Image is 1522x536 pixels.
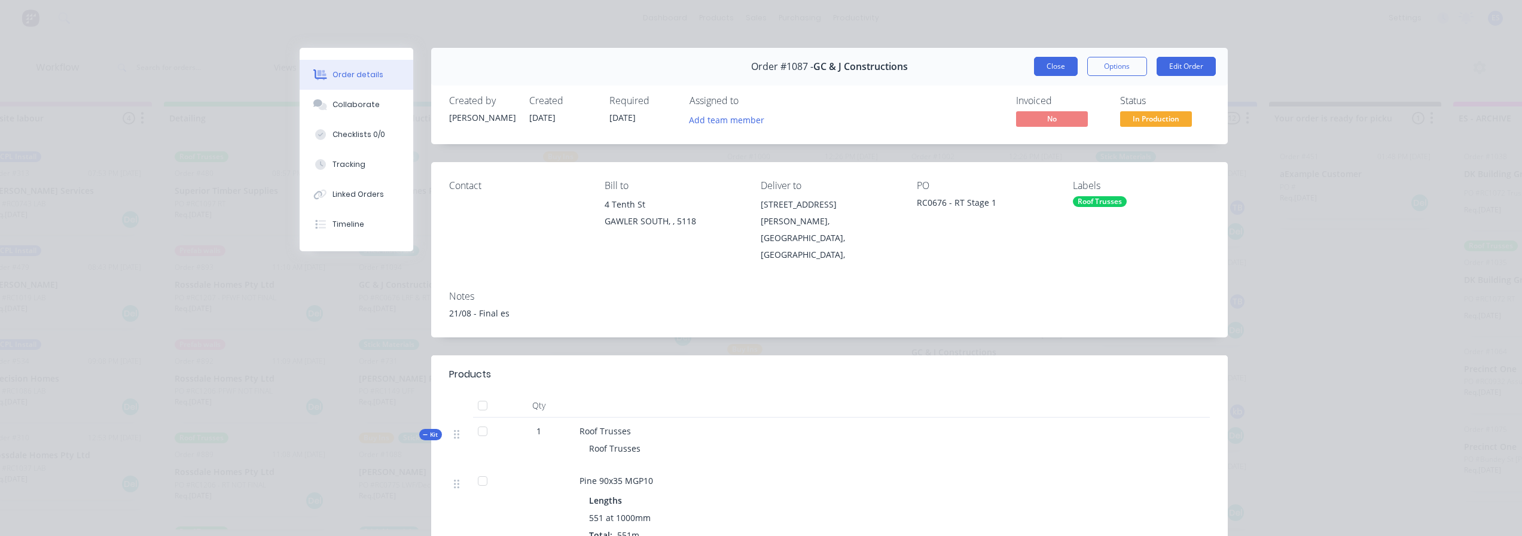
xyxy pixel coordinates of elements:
[333,219,364,230] div: Timeline
[690,111,771,127] button: Add team member
[1120,111,1192,126] span: In Production
[300,60,413,90] button: Order details
[300,150,413,179] button: Tracking
[609,95,675,106] div: Required
[682,111,770,127] button: Add team member
[449,291,1210,302] div: Notes
[1073,180,1210,191] div: Labels
[1120,95,1210,106] div: Status
[449,367,491,382] div: Products
[333,129,385,140] div: Checklists 0/0
[300,179,413,209] button: Linked Orders
[423,430,438,439] span: Kit
[529,112,556,123] span: [DATE]
[813,61,908,72] span: GC & J Constructions
[333,159,365,170] div: Tracking
[579,425,631,437] span: Roof Trusses
[333,69,383,80] div: Order details
[449,95,515,106] div: Created by
[1087,57,1147,76] button: Options
[579,475,653,486] span: Pine 90x35 MGP10
[529,95,595,106] div: Created
[761,196,898,263] div: [STREET_ADDRESS][PERSON_NAME], [GEOGRAPHIC_DATA], [GEOGRAPHIC_DATA],
[300,209,413,239] button: Timeline
[917,180,1054,191] div: PO
[1016,111,1088,126] span: No
[419,429,442,440] div: Kit
[300,120,413,150] button: Checklists 0/0
[333,189,384,200] div: Linked Orders
[605,213,742,230] div: GAWLER SOUTH, , 5118
[589,494,622,507] span: Lengths
[761,213,898,263] div: [PERSON_NAME], [GEOGRAPHIC_DATA], [GEOGRAPHIC_DATA],
[1157,57,1216,76] button: Edit Order
[503,394,575,418] div: Qty
[609,112,636,123] span: [DATE]
[449,180,586,191] div: Contact
[536,425,541,437] span: 1
[449,307,1210,319] div: 21/08 - Final es
[589,511,651,524] span: 551 at 1000mm
[589,443,640,454] span: Roof Trusses
[1073,196,1127,207] div: Roof Trusses
[300,90,413,120] button: Collaborate
[333,99,380,110] div: Collaborate
[605,196,742,213] div: 4 Tenth St
[761,196,898,213] div: [STREET_ADDRESS]
[761,180,898,191] div: Deliver to
[917,196,1054,213] div: RC0676 - RT Stage 1
[1034,57,1078,76] button: Close
[690,95,809,106] div: Assigned to
[751,61,813,72] span: Order #1087 -
[605,196,742,234] div: 4 Tenth StGAWLER SOUTH, , 5118
[449,111,515,124] div: [PERSON_NAME]
[1016,95,1106,106] div: Invoiced
[605,180,742,191] div: Bill to
[1120,111,1192,129] button: In Production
